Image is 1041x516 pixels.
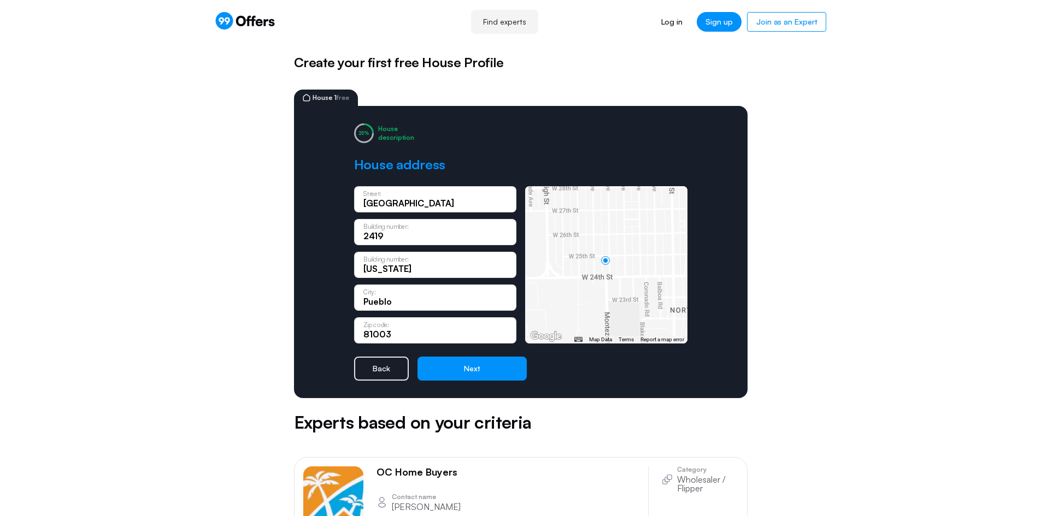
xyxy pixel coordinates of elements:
[652,12,691,32] a: Log in
[417,357,527,381] button: Next
[354,357,409,381] button: Back
[363,322,389,328] p: Zip code:
[640,336,684,342] a: Report a map error
[528,329,564,343] img: Google
[378,124,414,141] div: House description
[471,10,538,34] a: Find experts
[392,494,461,500] p: Contact name
[377,466,457,478] p: OC Home Buyers
[337,93,349,102] span: free
[363,191,381,197] p: Street:
[363,223,409,229] p: Building number:
[697,12,742,32] a: Sign up
[392,502,461,511] p: [PERSON_NAME]
[747,12,826,32] a: Join as an Expert
[294,52,748,72] h5: Create your first free House Profile
[294,409,748,435] h5: Experts based on your criteria
[677,475,738,493] p: Wholesaler / Flipper
[363,256,409,262] p: Building number:
[354,156,446,173] h2: House address
[528,329,564,343] a: Open this area in Google Maps (opens a new window)
[574,336,582,343] button: Keyboard shortcuts
[313,94,349,101] span: House 1
[619,336,634,342] a: Terms (opens in new tab)
[589,336,612,343] button: Map Data
[363,289,375,295] p: City:
[677,466,738,473] p: Category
